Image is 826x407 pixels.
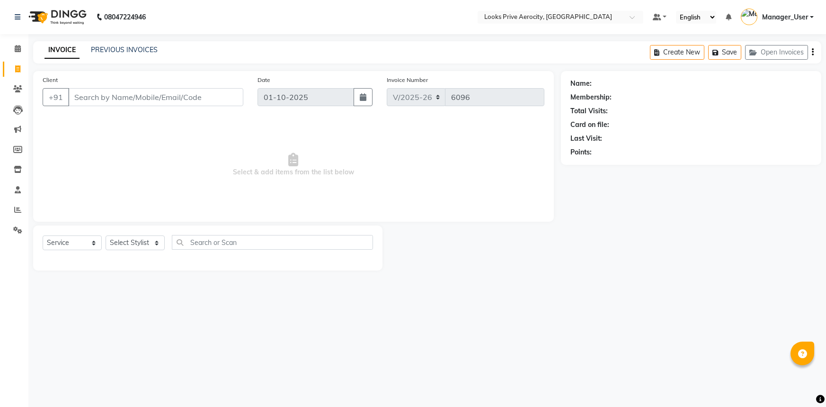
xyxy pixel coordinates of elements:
button: Create New [650,45,704,60]
div: Last Visit: [570,134,602,144]
button: Save [708,45,741,60]
div: Membership: [570,92,612,102]
span: Select & add items from the list below [43,118,544,212]
a: INVOICE [44,42,80,59]
label: Date [258,76,270,84]
img: Manager_User [741,9,757,25]
a: PREVIOUS INVOICES [91,45,158,54]
div: Name: [570,79,592,89]
span: Manager_User [762,12,808,22]
label: Invoice Number [387,76,428,84]
div: Total Visits: [570,106,608,116]
img: logo [24,4,89,30]
input: Search by Name/Mobile/Email/Code [68,88,243,106]
b: 08047224946 [104,4,146,30]
button: +91 [43,88,69,106]
button: Open Invoices [745,45,808,60]
input: Search or Scan [172,235,373,250]
div: Card on file: [570,120,609,130]
label: Client [43,76,58,84]
div: Points: [570,147,592,157]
